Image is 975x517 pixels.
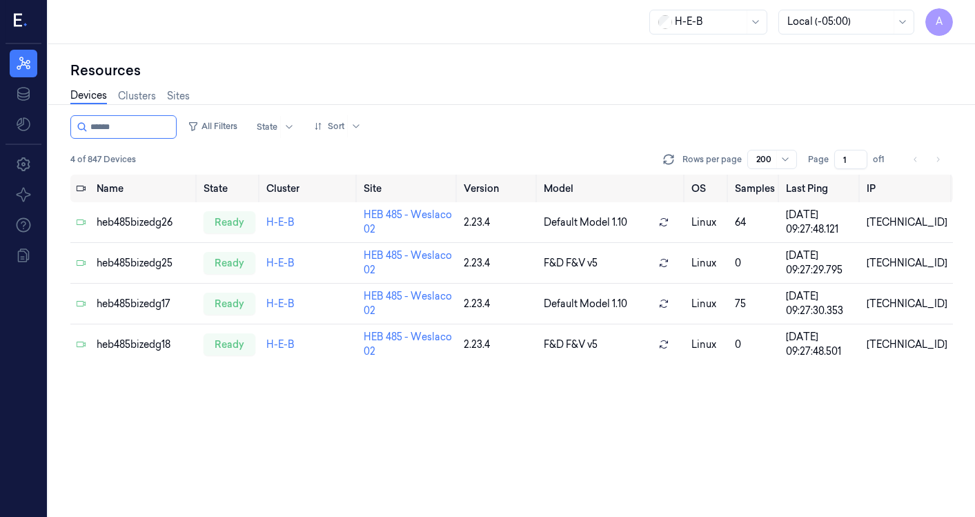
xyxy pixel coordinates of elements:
a: HEB 485 - Weslaco 02 [364,290,452,317]
th: OS [686,175,729,202]
div: heb485bizedg17 [97,297,193,311]
a: Clusters [118,89,156,104]
div: heb485bizedg25 [97,256,193,271]
div: [DATE] 09:27:48.501 [786,330,856,359]
div: ready [204,333,255,355]
div: heb485bizedg26 [97,215,193,230]
div: ready [204,252,255,274]
a: Sites [167,89,190,104]
p: linux [691,338,723,352]
div: ready [204,293,255,315]
nav: pagination [906,150,947,169]
th: Model [538,175,686,202]
a: H-E-B [266,297,295,310]
a: HEB 485 - Weslaco 02 [364,208,452,235]
button: A [925,8,953,36]
p: linux [691,297,723,311]
div: ready [204,211,255,233]
div: [DATE] 09:27:48.121 [786,208,856,237]
th: State [198,175,261,202]
a: H-E-B [266,338,295,351]
p: linux [691,256,723,271]
div: [DATE] 09:27:29.795 [786,248,856,277]
th: Samples [729,175,780,202]
th: Cluster [261,175,359,202]
div: [TECHNICAL_ID] [867,256,947,271]
div: 0 [735,256,775,271]
th: Name [91,175,198,202]
span: F&D F&V v5 [544,338,598,352]
a: H-E-B [266,257,295,269]
th: IP [861,175,953,202]
a: H-E-B [266,216,295,228]
a: Devices [70,88,107,104]
a: HEB 485 - Weslaco 02 [364,331,452,358]
a: HEB 485 - Weslaco 02 [364,249,452,276]
span: Page [808,153,829,166]
th: Site [358,175,457,202]
th: Last Ping [780,175,861,202]
p: linux [691,215,723,230]
div: [DATE] 09:27:30.353 [786,289,856,318]
div: 2.23.4 [464,338,533,352]
div: Resources [70,61,953,80]
span: Default Model 1.10 [544,215,627,230]
span: Default Model 1.10 [544,297,627,311]
div: 2.23.4 [464,256,533,271]
div: 75 [735,297,775,311]
div: 2.23.4 [464,297,533,311]
div: [TECHNICAL_ID] [867,215,947,230]
span: F&D F&V v5 [544,256,598,271]
th: Version [458,175,539,202]
p: Rows per page [682,153,742,166]
button: All Filters [182,115,243,137]
div: 0 [735,338,775,352]
div: 2.23.4 [464,215,533,230]
span: 4 of 847 Devices [70,153,136,166]
span: of 1 [873,153,895,166]
div: [TECHNICAL_ID] [867,297,947,311]
div: heb485bizedg18 [97,338,193,352]
div: 64 [735,215,775,230]
div: [TECHNICAL_ID] [867,338,947,352]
